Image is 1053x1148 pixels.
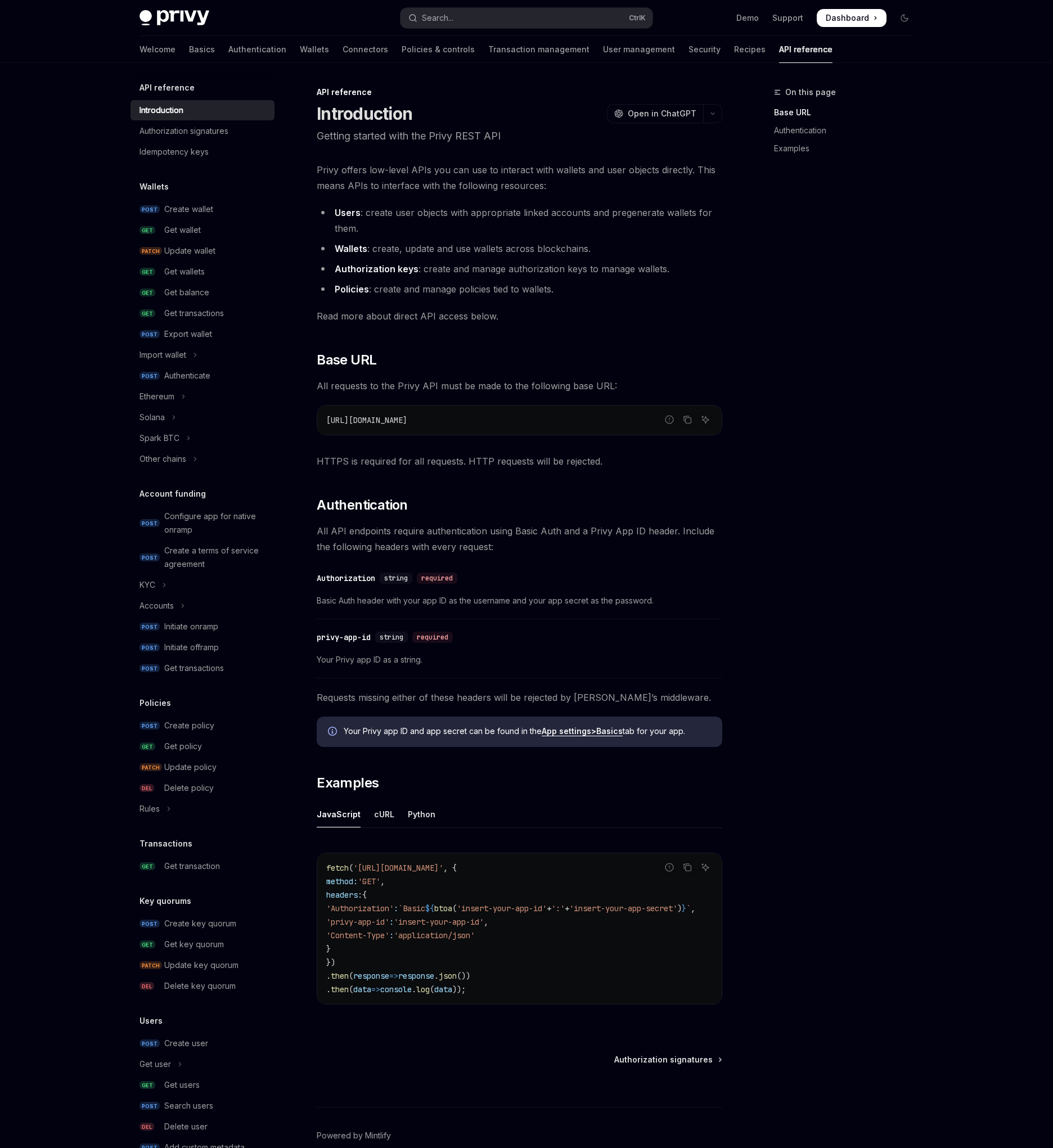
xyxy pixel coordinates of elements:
div: Get wallet [164,223,201,237]
div: Create wallet [164,202,213,216]
a: GETGet users [130,1075,274,1095]
span: } [682,903,686,913]
span: then [331,984,349,994]
a: GETGet transactions [130,303,274,323]
button: Open in ChatGPT [607,104,703,123]
div: Delete policy [164,781,214,795]
span: ${ [425,903,434,913]
div: Get users [164,1078,200,1092]
div: required [417,573,457,584]
span: => [371,984,380,994]
span: => [389,971,398,981]
a: Authentication [774,121,922,139]
span: , [484,917,488,927]
button: Toggle Get user section [130,1054,274,1074]
div: Rules [139,802,160,816]
h1: Introduction [317,103,412,124]
span: HTTPS is required for all requests. HTTP requests will be rejected. [317,453,722,469]
a: POSTConfigure app for native onramp [130,506,274,540]
a: POSTGet transactions [130,658,274,678]
a: User management [603,36,675,63]
div: Get transaction [164,859,220,873]
span: POST [139,664,160,673]
span: ()) [457,971,470,981]
h5: Wallets [139,180,169,193]
a: Demo [736,12,759,24]
span: GET [139,862,155,871]
span: [URL][DOMAIN_NAME] [326,415,407,425]
span: PATCH [139,247,162,255]
div: Idempotency keys [139,145,209,159]
span: + [547,903,551,913]
span: On this page [785,85,836,99]
div: Create policy [164,719,214,732]
a: Powered by Mintlify [317,1130,391,1141]
div: Create key quorum [164,917,236,930]
span: btoa [434,903,452,913]
span: Your Privy app ID and app secret can be found in the tab for your app. [344,726,711,737]
a: POSTCreate wallet [130,199,274,219]
span: Read more about direct API access below. [317,308,722,324]
span: Authorization signatures [614,1054,713,1065]
div: Create a terms of service agreement [164,544,268,571]
button: Toggle Solana section [130,407,274,427]
button: Toggle Other chains section [130,449,274,469]
strong: Policies [335,283,369,295]
div: required [412,632,453,643]
a: GETGet balance [130,282,274,303]
span: . [326,971,331,981]
a: GETGet policy [130,736,274,757]
span: }) [326,957,335,967]
span: , [691,903,695,913]
span: ) [677,903,682,913]
div: Get transactions [164,307,224,320]
span: POST [139,623,160,631]
span: Authentication [317,496,408,514]
span: Dashboard [826,12,869,24]
li: : create and manage policies tied to wallets. [317,281,722,297]
span: All API endpoints require authentication using Basic Auth and a Privy App ID header. Include the ... [317,523,722,555]
a: Support [772,12,803,24]
img: dark logo [139,10,209,26]
strong: Wallets [335,243,367,254]
a: GETGet wallets [130,262,274,282]
div: Authorization signatures [139,124,228,138]
span: console [380,984,412,994]
div: Export wallet [164,327,212,341]
span: All requests to the Privy API must be made to the following base URL: [317,378,722,394]
button: Open search [400,8,652,28]
span: + [565,903,569,913]
a: API reference [779,36,832,63]
span: response [398,971,434,981]
span: POST [139,1102,160,1110]
div: Spark BTC [139,431,179,445]
span: data [353,984,371,994]
span: Ctrl K [629,13,646,22]
h5: Account funding [139,487,206,501]
span: 'insert-your-app-secret' [569,903,677,913]
li: : create, update and use wallets across blockchains. [317,241,722,256]
a: POSTCreate a terms of service agreement [130,541,274,574]
a: Connectors [343,36,388,63]
div: cURL [374,801,394,827]
button: Toggle Rules section [130,799,274,819]
span: log [416,984,430,994]
span: POST [139,643,160,652]
a: PATCHUpdate wallet [130,241,274,261]
span: POST [139,372,160,380]
span: GET [139,940,155,949]
span: ` [686,903,691,913]
div: KYC [139,578,155,592]
div: Get wallets [164,265,205,278]
h5: Key quorums [139,894,191,908]
span: { [362,890,367,900]
div: privy-app-id [317,632,371,643]
a: DELDelete key quorum [130,976,274,996]
span: GET [139,268,155,276]
span: POST [139,920,160,928]
span: DEL [139,982,154,991]
div: API reference [317,87,722,98]
div: Introduction [139,103,183,117]
a: Wallets [300,36,329,63]
span: 'insert-your-app-id' [457,903,547,913]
